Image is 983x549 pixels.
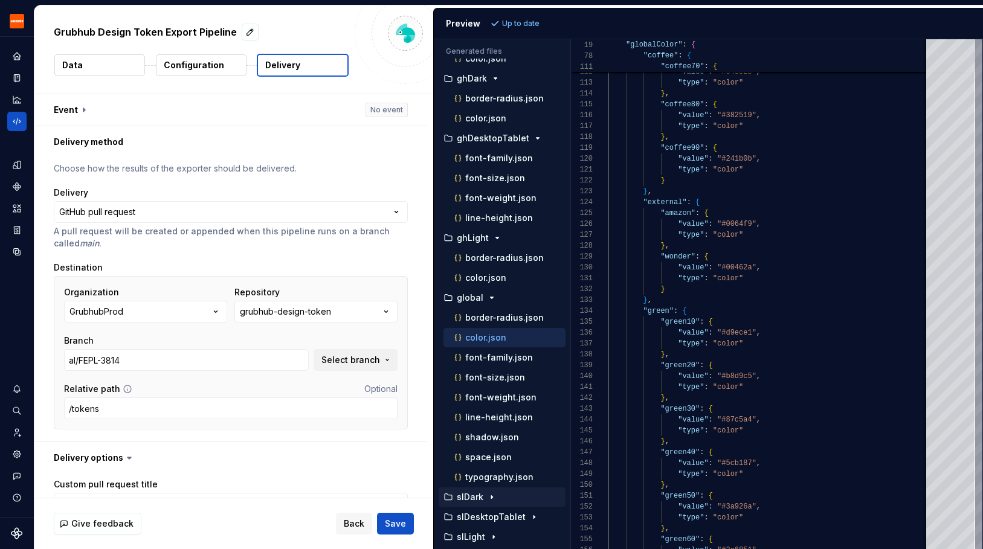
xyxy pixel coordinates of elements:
[713,383,743,391] span: "color"
[709,448,713,457] span: {
[571,490,593,501] div: 151
[678,383,704,391] span: "type"
[571,208,593,219] div: 125
[7,155,27,175] a: Design tokens
[54,478,158,490] label: Custom pull request title
[443,52,566,65] button: color.json
[234,286,280,298] label: Repository
[700,448,704,457] span: :
[571,425,593,436] div: 145
[364,384,398,394] span: Optional
[443,431,566,444] button: shadow.json
[10,14,24,28] img: 4e8d6f31-f5cf-47b4-89aa-e4dec1dc0822.png
[571,251,593,262] div: 129
[661,394,665,402] span: }
[709,263,713,272] span: :
[674,307,678,315] span: :
[704,513,709,522] span: :
[717,416,756,424] span: "#87c5a4"
[571,316,593,327] div: 135
[665,89,669,98] span: ,
[683,307,687,315] span: {
[665,350,669,359] span: ,
[704,122,709,130] span: :
[7,177,27,196] a: Components
[643,307,674,315] span: "green"
[661,448,700,457] span: "green40"
[571,240,593,251] div: 128
[443,172,566,185] button: font-size.json
[756,220,761,228] span: ,
[661,209,696,217] span: "amazon"
[704,383,709,391] span: :
[7,466,27,486] button: Contact support
[700,318,704,326] span: :
[571,262,593,273] div: 130
[661,144,704,152] span: "coffee90"
[571,523,593,534] div: 154
[443,92,566,105] button: border-radius.json
[713,100,717,109] span: {
[446,18,480,30] div: Preview
[465,273,506,283] p: color.json
[691,40,695,49] span: {
[571,501,593,512] div: 152
[465,153,533,163] p: font-family.json
[661,481,665,489] span: }
[709,361,713,370] span: {
[257,54,349,77] button: Delivery
[704,426,709,435] span: :
[439,530,566,544] button: slLight
[665,242,669,250] span: ,
[571,164,593,175] div: 121
[54,262,103,274] label: Destination
[704,62,709,71] span: :
[756,111,761,120] span: ,
[7,112,27,131] div: Code automation
[695,209,700,217] span: :
[661,62,704,71] span: "coffee70"
[678,231,704,239] span: "type"
[7,242,27,262] div: Data sources
[443,331,566,344] button: color.json
[7,379,27,399] div: Notifications
[709,318,713,326] span: {
[661,318,700,326] span: "green10"
[571,338,593,349] div: 137
[465,432,519,442] p: shadow.json
[571,62,593,72] span: 111
[457,74,487,83] p: ghDark
[465,452,512,462] p: space.json
[7,90,27,109] a: Analytics
[704,79,709,87] span: :
[7,423,27,442] div: Invite team
[265,59,300,71] p: Delivery
[54,162,408,175] p: Choose how the results of the exporter should be delivered.
[234,301,398,323] button: grubhub-design-token
[665,133,669,141] span: ,
[678,502,708,511] span: "value"
[661,361,700,370] span: "green20"
[443,391,566,404] button: font-weight.json
[571,403,593,414] div: 143
[678,470,704,478] span: "type"
[700,492,704,500] span: :
[571,414,593,425] div: 144
[54,225,408,249] p: A pull request will be created or appended when this pipeline runs on a branch called .
[571,88,593,99] div: 114
[344,518,364,530] span: Back
[571,447,593,458] div: 147
[704,165,709,174] span: :
[571,230,593,240] div: 127
[571,306,593,316] div: 134
[713,470,743,478] span: "color"
[465,213,533,223] p: line-height.json
[465,413,533,422] p: line-height.json
[11,527,23,539] svg: Supernova Logo
[713,426,743,435] span: "color"
[717,459,756,467] span: "#5cb187"
[571,436,593,447] div: 146
[648,296,652,304] span: ,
